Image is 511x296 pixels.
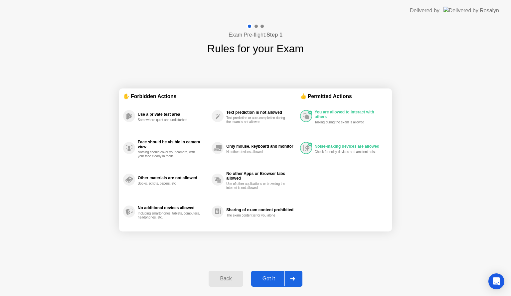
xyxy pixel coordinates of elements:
button: Back [209,271,243,287]
div: Use a private test area [138,112,208,117]
div: No other Apps or Browser tabs allowed [226,171,296,181]
div: Open Intercom Messenger [488,273,504,289]
button: Got it [251,271,302,287]
div: Text prediction or auto-completion during the exam is not allowed [226,116,289,124]
div: Check for noisy devices and ambient noise [315,150,378,154]
b: Step 1 [266,32,282,38]
h1: Rules for your Exam [207,41,304,57]
div: The exam content is for you alone [226,214,289,218]
div: Books, scripts, papers, etc [138,182,201,186]
h4: Exam Pre-flight: [229,31,282,39]
div: Face should be visible in camera view [138,140,208,149]
div: Got it [253,276,284,282]
div: No additional devices allowed [138,206,208,210]
div: No other devices allowed [226,150,289,154]
div: Nothing should cover your camera, with your face clearly in focus [138,150,201,158]
div: Use of other applications or browsing the internet is not allowed [226,182,289,190]
div: Talking during the exam is allowed [315,120,378,124]
div: Somewhere quiet and undisturbed [138,118,201,122]
div: Other materials are not allowed [138,176,208,180]
div: Including smartphones, tablets, computers, headphones, etc. [138,212,201,220]
div: Delivered by [410,7,439,15]
div: Back [211,276,241,282]
div: Noise-making devices are allowed [315,144,385,149]
div: 👍 Permitted Actions [300,92,388,100]
div: ✋ Forbidden Actions [123,92,300,100]
img: Delivered by Rosalyn [443,7,499,14]
div: Only mouse, keyboard and monitor [226,144,296,149]
div: Sharing of exam content prohibited [226,208,296,212]
div: You are allowed to interact with others [315,110,385,119]
div: Text prediction is not allowed [226,110,296,115]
